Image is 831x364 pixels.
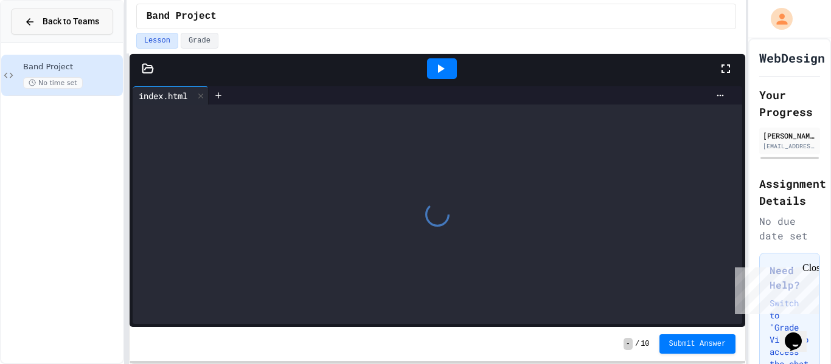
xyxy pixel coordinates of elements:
button: Grade [181,33,218,49]
h2: Your Progress [759,86,820,120]
button: Lesson [136,33,178,49]
span: 10 [641,339,649,349]
span: / [635,339,639,349]
iframe: chat widget [780,315,819,352]
div: [EMAIL_ADDRESS][DOMAIN_NAME] [763,142,816,151]
div: Chat with us now!Close [5,5,84,77]
h2: Assignment Details [759,175,820,209]
span: No time set [23,77,83,89]
div: My Account [758,5,796,33]
button: Back to Teams [11,9,113,35]
span: Submit Answer [669,339,726,349]
div: index.html [133,86,209,105]
span: Band Project [147,9,217,24]
div: No due date set [759,214,820,243]
span: Back to Teams [43,15,99,28]
h1: WebDesign [759,49,825,66]
div: [PERSON_NAME] [763,130,816,141]
div: index.html [133,89,193,102]
span: Band Project [23,62,120,72]
span: - [624,338,633,350]
button: Submit Answer [659,334,736,354]
iframe: chat widget [730,263,819,314]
